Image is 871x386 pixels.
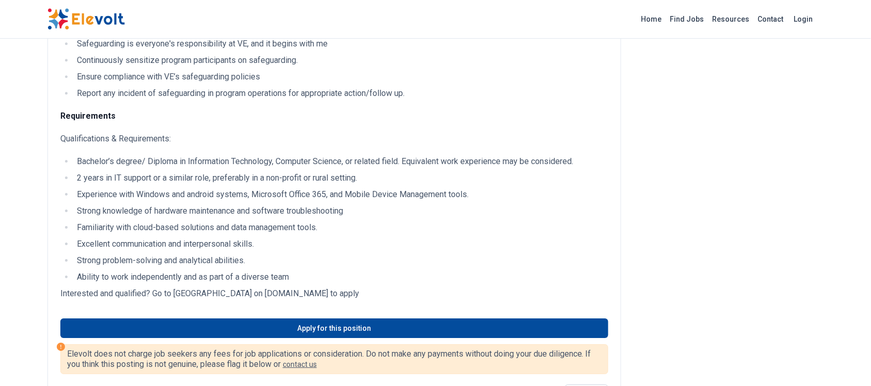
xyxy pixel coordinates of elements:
[637,11,666,27] a: Home
[74,172,608,184] li: 2 years in IT support or a similar role, preferably in a non-profit or rural setting.
[60,133,608,145] p: Qualifications & Requirements:
[74,87,608,100] li: Report any incident of safeguarding in program operations for appropriate action/follow up.
[74,271,608,283] li: Ability to work independently and as part of a diverse team
[74,221,608,234] li: Familiarity with cloud-based solutions and data management tools.
[47,8,125,30] img: Elevolt
[788,9,819,29] a: Login
[74,54,608,67] li: Continuously sensitize program participants on safeguarding.
[74,71,608,83] li: Ensure compliance with VE’s safeguarding policies
[60,318,608,338] a: Apply for this position
[819,336,871,386] iframe: Chat Widget
[60,111,116,121] strong: Requirements
[74,188,608,201] li: Experience with Windows and android systems, Microsoft Office 365, and Mobile Device Management t...
[754,11,788,27] a: Contact
[74,38,608,50] li: Safeguarding is everyone's responsibility at VE, and it begins with me
[666,11,708,27] a: Find Jobs
[60,287,608,300] p: Interested and qualified? Go to [GEOGRAPHIC_DATA] on [DOMAIN_NAME] to apply
[283,360,317,368] a: contact us
[67,349,602,369] p: Elevolt does not charge job seekers any fees for job applications or consideration. Do not make a...
[74,238,608,250] li: Excellent communication and interpersonal skills.
[74,155,608,168] li: Bachelor’s degree/ Diploma in Information Technology, Computer Science, or related field. Equival...
[708,11,754,27] a: Resources
[74,254,608,267] li: Strong problem-solving and analytical abilities.
[74,205,608,217] li: Strong knowledge of hardware maintenance and software troubleshooting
